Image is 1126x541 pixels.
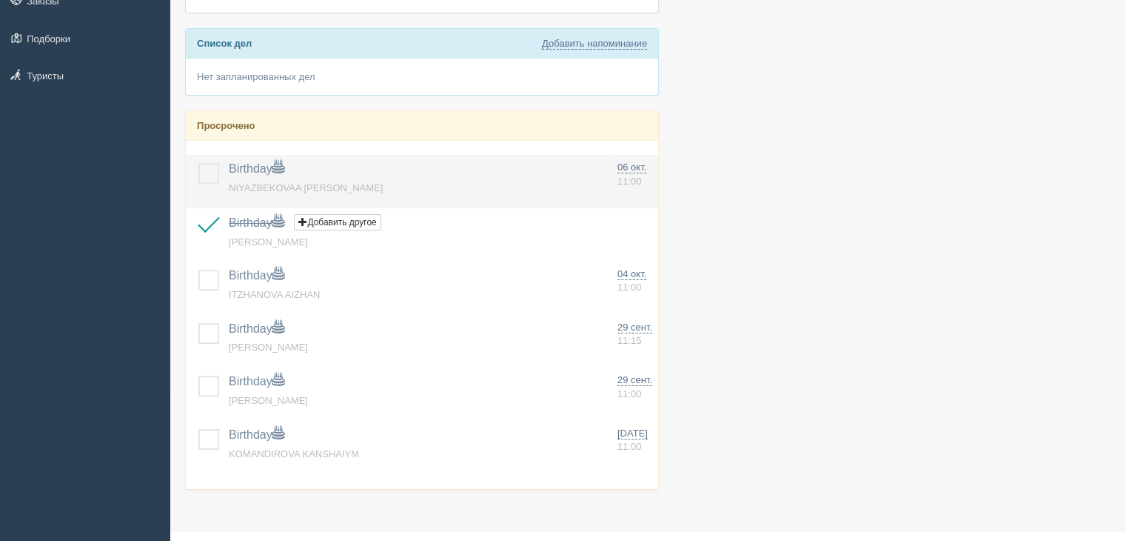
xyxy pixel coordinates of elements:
span: 11:00 [617,282,642,293]
a: Birthday [229,322,284,335]
span: 29 сент. [617,374,652,386]
b: Просрочено [197,120,255,131]
a: 06 окт. 11:00 [617,161,652,188]
span: 04 окт. [617,268,646,280]
a: 29 сент. 11:15 [617,321,652,348]
a: [PERSON_NAME] [229,342,308,353]
a: [DATE] 11:00 [617,427,652,454]
a: Добавить напоминание [542,38,647,50]
a: Birthday [229,216,284,229]
div: Нет запланированных дел [186,59,658,95]
a: Birthday [229,162,284,175]
a: Birthday [229,375,284,388]
a: [PERSON_NAME] [229,236,308,248]
a: Birthday [229,269,284,282]
span: [DATE] [617,428,648,439]
span: 11:00 [617,441,642,452]
span: 11:00 [617,176,642,187]
span: 11:15 [617,335,642,346]
button: Добавить другое [294,214,381,230]
span: 11:00 [617,388,642,399]
a: [PERSON_NAME] [229,395,308,406]
a: Birthday [229,428,284,441]
b: Список дел [197,38,252,49]
a: 29 сент. 11:00 [617,374,652,401]
a: 04 окт. 11:00 [617,268,652,295]
a: NIYAZBEKOVAA [PERSON_NAME] [229,182,383,193]
span: 06 окт. [617,162,646,173]
span: 29 сент. [617,322,652,333]
a: KOMANDIROVA KANSHAIYM [229,448,359,459]
a: ITZHANOVA AIZHAN [229,289,320,300]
